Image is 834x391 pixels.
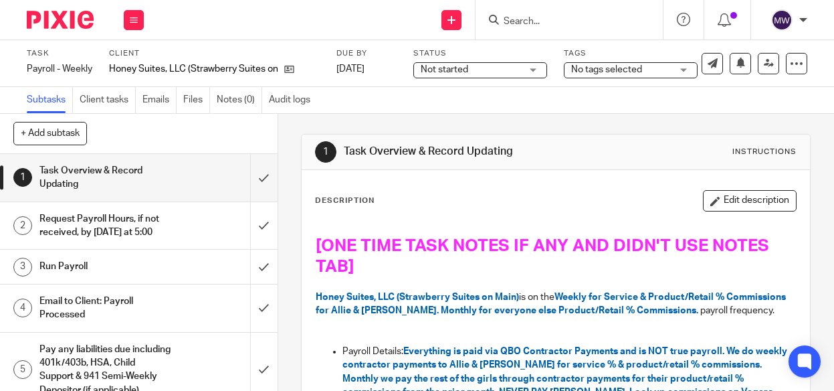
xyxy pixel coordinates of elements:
[80,87,136,113] a: Client tasks
[183,87,210,113] a: Files
[27,48,92,59] label: Task
[316,291,796,318] p: is on the payroll frequency.
[316,293,519,302] span: Honey Suites, LLC (Strawberry Suites on Main)
[732,147,797,157] div: Instructions
[217,87,262,113] a: Notes (0)
[571,65,642,74] span: No tags selected
[39,291,171,325] h1: Email to Client: Payroll Processed
[13,122,87,145] button: + Add subtask
[109,62,278,76] p: Honey Suites, LLC (Strawberry Suites on Main)
[703,190,797,212] button: Edit description
[315,141,336,163] div: 1
[336,48,397,59] label: Due by
[13,360,32,379] div: 5
[27,87,73,113] a: Subtasks
[13,216,32,235] div: 2
[315,195,375,206] p: Description
[344,145,585,159] h1: Task Overview & Record Updating
[39,209,171,243] h1: Request Payroll Hours, if not received, by [DATE] at 5:00
[13,168,32,187] div: 1
[269,87,317,113] a: Audit logs
[564,48,698,59] label: Tags
[142,87,177,113] a: Emails
[502,16,623,28] input: Search
[109,48,320,59] label: Client
[39,161,171,195] h1: Task Overview & Record Updating
[336,64,364,74] span: [DATE]
[27,11,94,29] img: Pixie
[13,258,32,277] div: 3
[316,237,773,275] span: [ONE TIME TASK NOTES IF ANY AND DIDN'T USE NOTES TAB]
[39,256,171,277] h1: Run Payroll
[27,62,92,76] div: Payroll - Weekly
[13,299,32,317] div: 4
[421,65,468,74] span: Not started
[413,48,547,59] label: Status
[771,9,793,31] img: svg%3E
